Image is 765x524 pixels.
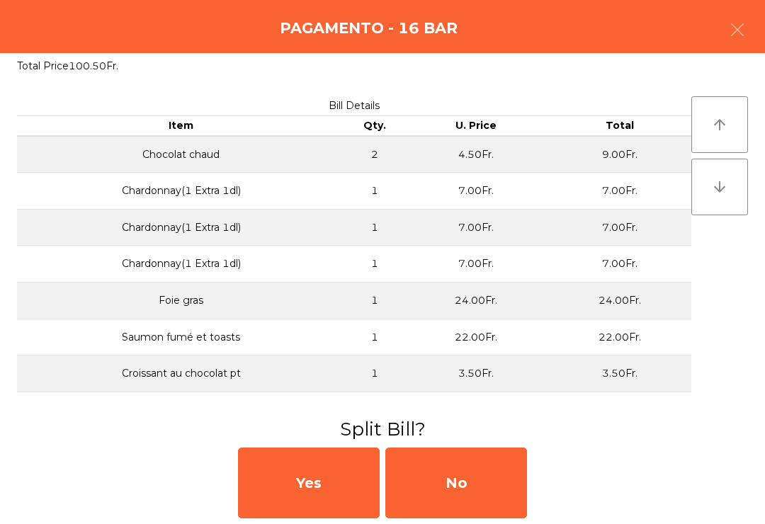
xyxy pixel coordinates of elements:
td: 9.00Fr. [548,136,691,173]
td: 7.00Fr. [404,173,548,210]
div: Yes [238,448,380,518]
td: 7.00Fr. [404,246,548,283]
td: Saumon fumé et toasts [17,319,346,355]
td: 7.00Fr. [404,209,548,246]
td: Chardonnay [17,246,346,283]
th: Qty. [346,116,404,136]
td: Chardonnay [17,209,346,246]
td: 2 [346,136,404,173]
i: arrow_upward [711,116,728,133]
td: 1 [346,173,404,210]
td: 24.00Fr. [548,283,691,319]
span: (1 Extra 1dl) [181,221,241,234]
button: arrow_downward [691,159,748,215]
td: 1 [346,392,404,428]
span: (1 Extra 1dl) [181,184,241,197]
h4: Pagamento - 16 BAR [280,18,458,39]
td: 7.00Fr. [404,392,548,428]
td: Foie gras [17,283,346,319]
th: Item [17,116,346,136]
td: 7.00Fr. [548,209,691,246]
td: 1 [346,355,404,392]
td: 3.50Fr. [548,355,691,392]
button: arrow_upward [691,96,748,153]
td: Chardonnay [17,173,346,210]
i: arrow_downward [711,178,728,195]
th: Total [548,116,691,136]
td: 7.00Fr. [548,246,691,283]
td: Croissant au chocolat pt [17,355,346,392]
td: Chardonnay [17,392,346,428]
td: 1 [346,246,404,283]
span: Total Price [17,59,69,72]
td: 4.50Fr. [404,136,548,173]
span: Bill Details [329,99,380,112]
td: 1 [346,319,404,355]
td: 22.00Fr. [548,319,691,355]
span: 100.50Fr. [69,59,118,72]
td: 3.50Fr. [404,355,548,392]
td: Chocolat chaud [17,136,346,173]
td: 22.00Fr. [404,319,548,355]
div: No [385,448,527,518]
th: U. Price [404,116,548,136]
span: (1 Extra 1dl) [181,257,241,270]
td: 1 [346,209,404,246]
td: 24.00Fr. [404,283,548,319]
h3: Split Bill? [11,416,754,442]
td: 7.00Fr. [548,173,691,210]
td: 1 [346,283,404,319]
td: 7.00Fr. [548,392,691,428]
